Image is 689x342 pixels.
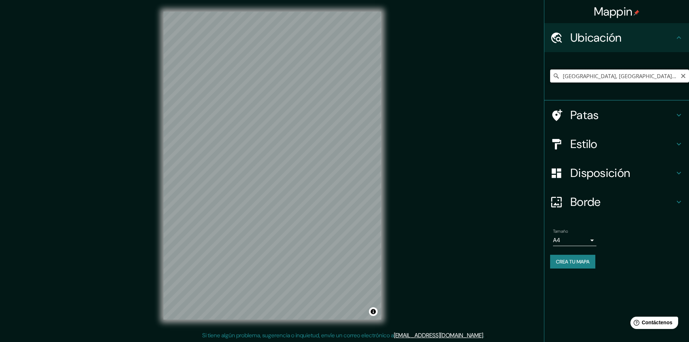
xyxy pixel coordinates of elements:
font: Estilo [570,136,597,152]
iframe: Lanzador de widgets de ayuda [625,314,681,334]
img: pin-icon.png [634,10,639,16]
font: . [484,331,485,339]
div: Ubicación [544,23,689,52]
button: Activar o desactivar atribución [369,307,378,316]
font: . [485,331,487,339]
div: Disposición [544,159,689,187]
div: Patas [544,101,689,130]
input: Elige tu ciudad o zona [550,69,689,83]
font: Si tiene algún problema, sugerencia o inquietud, envíe un correo electrónico a [202,332,394,339]
font: Borde [570,194,601,210]
font: Patas [570,107,599,123]
button: Crea tu mapa [550,255,595,269]
div: Estilo [544,130,689,159]
font: Ubicación [570,30,622,45]
a: [EMAIL_ADDRESS][DOMAIN_NAME] [394,332,483,339]
font: Crea tu mapa [556,258,590,265]
canvas: Mapa [163,12,381,320]
font: A4 [553,236,560,244]
font: Disposición [570,165,630,181]
font: Tamaño [553,228,568,234]
button: Claro [680,72,686,79]
div: Borde [544,187,689,216]
font: . [483,332,484,339]
font: Mappin [594,4,633,19]
div: A4 [553,235,596,246]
